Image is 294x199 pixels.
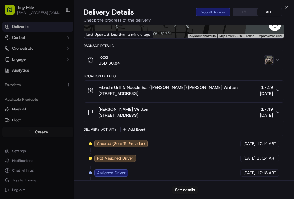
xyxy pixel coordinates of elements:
div: Delivery Activity [84,127,117,132]
a: 💻API Documentation [49,86,100,96]
span: API Documentation [57,88,98,94]
div: 📗 [6,89,11,93]
a: Terms (opens in new tab) [246,34,254,38]
button: Add Event [120,126,147,133]
img: Nash [6,6,18,18]
p: Check the progress of the delivery [84,17,284,23]
img: Google [85,30,105,38]
div: Start new chat [21,58,100,64]
div: We're available if you need us! [21,64,77,69]
span: [DATE] [260,90,273,96]
span: Food [99,54,120,60]
input: Got a question? Start typing here... [16,39,109,46]
div: 💻 [51,89,56,93]
span: Hibachi Grill & Noodle Bar ([PERSON_NAME]) [PERSON_NAME] Written [99,84,238,90]
button: FoodUSD 30.84photo_proof_of_delivery image [84,50,284,70]
span: [DATE] [243,170,256,176]
span: [STREET_ADDRESS] [99,112,148,118]
a: Open this area in Google Maps (opens a new window) [85,30,105,38]
span: 17:19 [260,84,273,90]
span: Created (Sent To Provider) [97,141,145,147]
button: Start new chat [103,60,111,67]
span: [DATE] [260,112,273,118]
a: Report a map error [258,34,282,38]
span: Knowledge Base [12,88,47,94]
button: Keyboard shortcuts [189,34,216,38]
div: Last Updated: less than a minute ago [84,31,153,38]
span: Pylon [61,103,74,107]
button: Hibachi Grill & Noodle Bar ([PERSON_NAME]) [PERSON_NAME] Written[STREET_ADDRESS]17:19[DATE] [84,81,284,100]
span: 17:49 [260,106,273,112]
span: [DATE] [243,156,256,161]
button: EST [233,8,257,16]
button: [PERSON_NAME] Written[STREET_ADDRESS]17:49[DATE] [84,103,284,122]
img: 1736555255976-a54dd68f-1ca7-489b-9aae-adbdc363a1c4 [6,58,17,69]
span: [PERSON_NAME] Written [99,106,148,112]
span: 17:18 ART [257,170,276,176]
span: USD 30.84 [99,60,120,66]
div: Package Details [84,43,284,48]
span: 17:14 ART [257,156,276,161]
span: 17:14 ART [257,141,276,147]
button: ART [257,8,282,16]
a: 📗Knowledge Base [4,86,49,96]
span: Delivery Details [84,7,134,17]
a: Powered byPylon [43,103,74,107]
span: [STREET_ADDRESS] [99,90,238,96]
span: Assigned Driver [97,170,126,176]
span: Map data ©2025 [219,34,242,38]
span: [DATE] [243,141,256,147]
p: Welcome 👋 [6,24,111,34]
img: photo_proof_of_delivery image [265,56,273,64]
span: Not Assigned Driver [97,156,133,161]
button: See details [172,186,198,194]
div: Location Details [84,74,284,79]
